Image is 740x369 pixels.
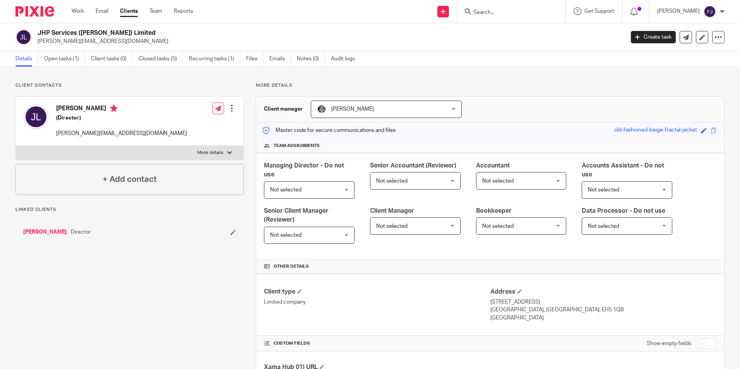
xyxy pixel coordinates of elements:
[264,298,490,306] p: Limited company
[15,207,244,213] p: Linked clients
[264,288,490,296] h4: Client type
[473,9,542,16] input: Search
[588,187,619,193] span: Not selected
[270,187,301,193] span: Not selected
[584,9,614,14] span: Get Support
[490,298,716,306] p: [STREET_ADDRESS]
[91,51,133,67] a: Client tasks (0)
[274,263,309,270] span: Other details
[297,51,325,67] a: Notes (0)
[482,224,514,229] span: Not selected
[15,51,38,67] a: Details
[264,162,344,178] span: Managing Director - Do not use
[24,104,48,129] img: svg%3E
[704,5,716,18] img: svg%3E
[614,126,697,135] div: old-fashioned-beige-fractal-jacket
[197,150,223,156] p: More details
[15,29,32,45] img: svg%3E
[262,126,396,134] p: Master code for secure communications and files
[269,51,291,67] a: Emails
[264,340,490,347] h4: CUSTOM FIELDS
[38,29,503,37] h2: JHP Services ([PERSON_NAME]) Limited
[476,208,512,214] span: Bookkeeper
[582,208,665,214] span: Data Processor - Do not use
[44,51,85,67] a: Open tasks (1)
[38,38,619,45] p: [PERSON_NAME][EMAIL_ADDRESS][DOMAIN_NAME]
[657,7,700,15] p: [PERSON_NAME]
[120,7,138,15] a: Clients
[264,208,329,223] span: Senior Client Manager (Reviewer)
[110,104,118,112] i: Primary
[264,105,303,113] h3: Client manager
[376,224,408,229] span: Not selected
[490,288,716,296] h4: Address
[490,314,716,322] p: [GEOGRAPHIC_DATA]
[139,51,183,67] a: Closed tasks (5)
[631,31,676,43] a: Create task
[56,114,187,122] h5: (Director)
[23,228,67,236] a: [PERSON_NAME]
[317,104,326,114] img: -%20%20-%20studio@ingrained.co.uk%20for%20%20-20220223%20at%20101413%20-%201W1A2026.jpg
[647,340,691,347] label: Show empty fields
[96,7,108,15] a: Email
[189,51,240,67] a: Recurring tasks (1)
[15,82,244,89] p: Client contacts
[582,162,664,178] span: Accounts Assistant - Do not use
[376,178,408,184] span: Not selected
[370,162,456,169] span: Senior Accountant (Reviewer)
[482,178,514,184] span: Not selected
[246,51,264,67] a: Files
[72,7,84,15] a: Work
[71,228,91,236] span: Director
[56,104,187,114] h4: [PERSON_NAME]
[331,106,374,112] span: [PERSON_NAME]
[476,162,510,169] span: Accountant
[270,232,301,238] span: Not selected
[174,7,193,15] a: Reports
[588,224,619,229] span: Not selected
[56,130,187,137] p: [PERSON_NAME][EMAIL_ADDRESS][DOMAIN_NAME]
[15,6,54,17] img: Pixie
[256,82,725,89] p: More details
[103,173,157,185] h4: + Add contact
[331,51,361,67] a: Audit logs
[490,306,716,314] p: [GEOGRAPHIC_DATA], [GEOGRAPHIC_DATA], EH5 1QB
[274,143,320,149] span: Team assignments
[370,208,414,214] span: Client Manager
[149,7,162,15] a: Team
